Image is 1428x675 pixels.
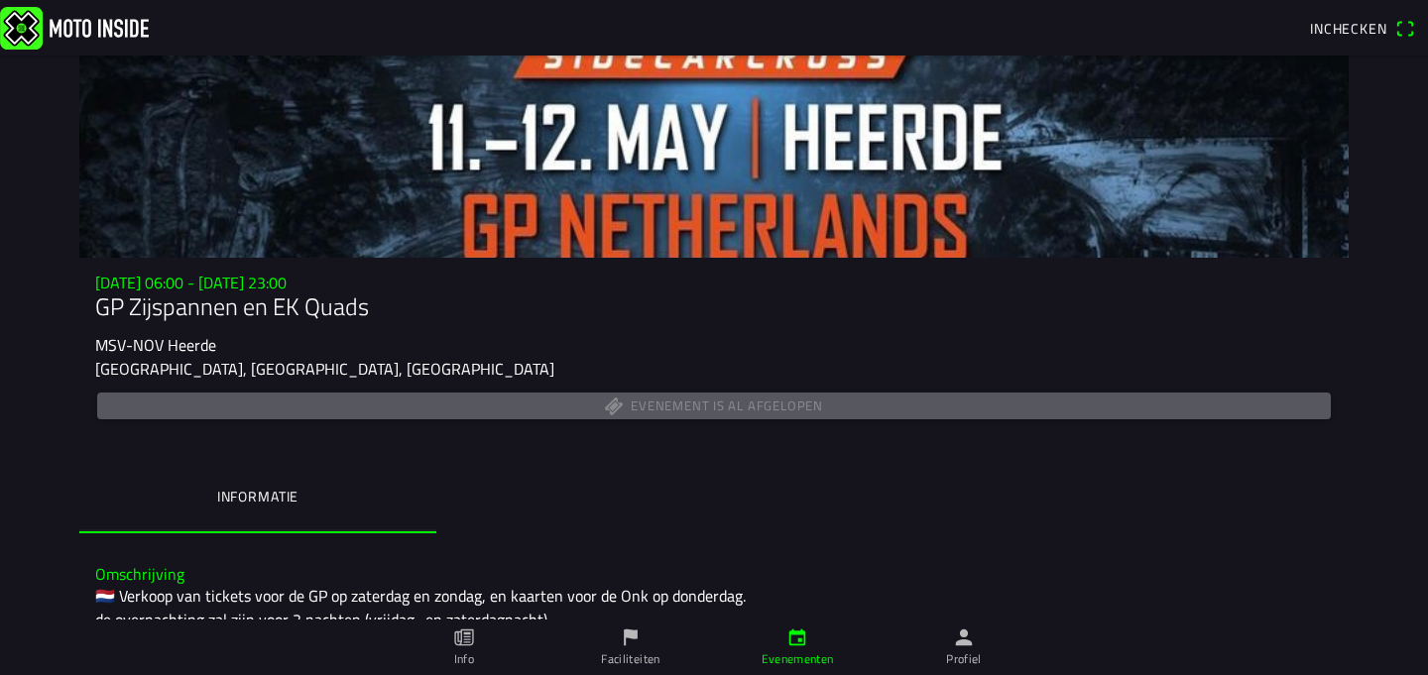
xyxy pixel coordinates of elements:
ion-label: Evenementen [762,650,834,668]
ion-label: Faciliteiten [601,650,659,668]
h3: Omschrijving [95,565,1333,584]
ion-icon: flag [620,626,642,648]
ion-label: Informatie [217,486,298,507]
ion-icon: person [953,626,975,648]
a: Incheckenqr scanner [1300,11,1424,45]
ion-icon: calendar [786,626,808,648]
ion-text: MSV-NOV Heerde [95,333,216,357]
ion-text: [GEOGRAPHIC_DATA], [GEOGRAPHIC_DATA], [GEOGRAPHIC_DATA] [95,357,554,381]
span: Inchecken [1310,18,1387,39]
h1: GP Zijspannen en EK Quads [95,292,1333,321]
ion-icon: paper [453,626,475,648]
ion-label: Info [454,650,474,668]
h3: [DATE] 06:00 - [DATE] 23:00 [95,274,1333,292]
ion-label: Profiel [946,650,982,668]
